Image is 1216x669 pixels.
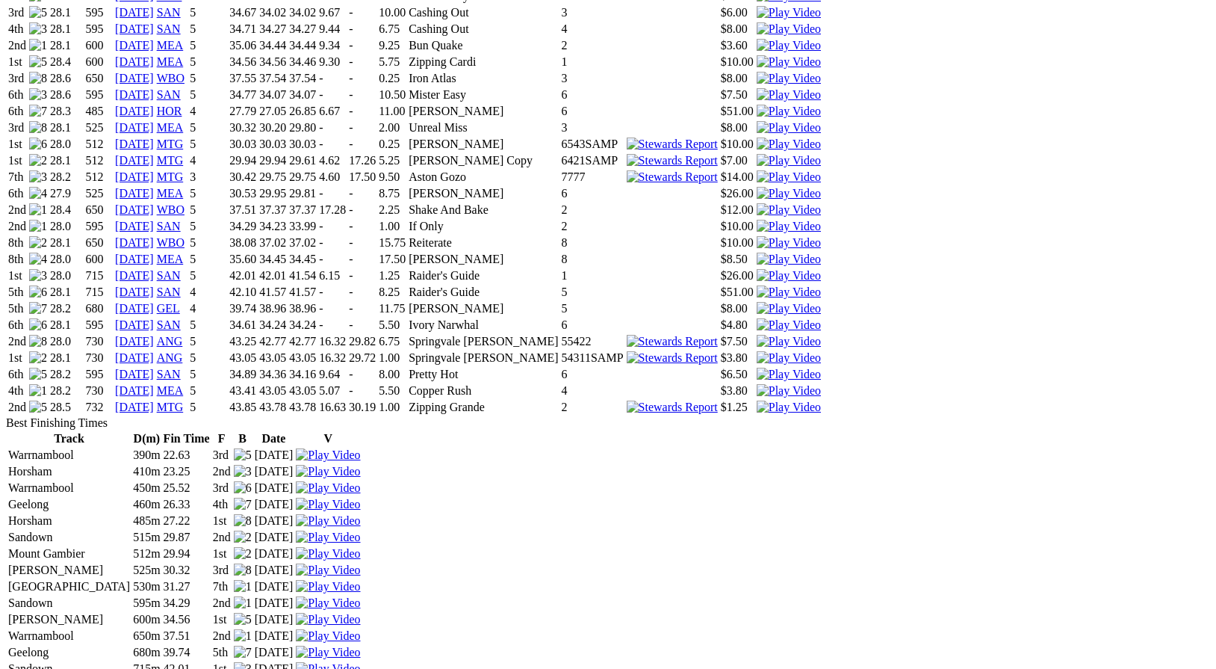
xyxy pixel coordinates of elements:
[157,236,184,249] a: WBO
[296,613,360,626] img: Play Video
[720,71,754,86] td: $8.00
[115,220,154,232] a: [DATE]
[29,154,47,167] img: 2
[29,88,47,102] img: 3
[757,39,821,52] a: Watch Replay on Watchdog
[157,286,181,298] a: SAN
[85,104,114,119] td: 485
[189,38,227,53] td: 5
[234,547,252,561] img: 2
[234,596,252,610] img: 1
[7,153,27,168] td: 1st
[7,87,27,102] td: 6th
[348,104,376,119] td: -
[258,38,287,53] td: 34.44
[378,137,406,152] td: 0.25
[627,138,718,151] img: Stewards Report
[757,384,821,398] img: Play Video
[757,121,821,134] a: Watch Replay on Watchdog
[258,153,287,168] td: 29.94
[115,55,154,68] a: [DATE]
[29,187,47,200] img: 4
[408,5,559,20] td: Cashing Out
[296,481,360,495] img: Play Video
[296,547,360,560] a: View replay
[408,153,559,168] td: [PERSON_NAME] Copy
[258,22,287,37] td: 34.27
[157,121,184,134] a: MEA
[157,88,181,101] a: SAN
[157,318,181,331] a: SAN
[757,154,821,167] img: Play Video
[720,38,754,53] td: $3.60
[296,564,360,576] a: Watch Replay on Watchdog
[378,153,406,168] td: 5.25
[757,220,821,233] img: Play Video
[561,87,624,102] td: 6
[234,448,252,462] img: 5
[757,72,821,85] img: Play Video
[7,104,27,119] td: 6th
[757,105,821,118] img: Play Video
[229,104,257,119] td: 27.79
[29,318,47,332] img: 6
[296,448,360,461] a: Watch Replay on Watchdog
[720,55,754,70] td: $10.00
[757,187,821,200] img: Play Video
[189,137,227,152] td: 5
[115,187,154,200] a: [DATE]
[296,596,360,610] img: Play Video
[318,5,347,20] td: 9.67
[234,613,252,626] img: 5
[348,87,376,102] td: -
[757,236,821,249] a: Watch Replay on Watchdog
[157,170,184,183] a: MTG
[561,55,624,70] td: 1
[627,335,718,348] img: Stewards Report
[157,384,184,397] a: MEA
[318,153,347,168] td: 4.62
[757,368,821,380] a: Watch Replay on Watchdog
[115,368,154,380] a: [DATE]
[757,39,821,52] img: Play Video
[288,71,317,86] td: 37.54
[115,72,154,84] a: [DATE]
[757,318,821,331] a: Watch Replay on Watchdog
[258,137,287,152] td: 30.03
[757,55,821,69] img: Play Video
[229,22,257,37] td: 34.71
[296,481,360,494] a: Watch Replay on Watchdog
[408,55,559,70] td: Zipping Cardi
[408,38,559,53] td: Bun Quake
[296,448,360,462] img: Play Video
[757,154,821,167] a: View replay
[229,71,257,86] td: 37.55
[157,6,181,19] a: SAN
[85,55,114,70] td: 600
[189,5,227,20] td: 5
[296,465,360,478] a: Watch Replay on Watchdog
[757,269,821,283] img: Play Video
[85,5,114,20] td: 595
[378,71,406,86] td: 0.25
[296,629,360,642] a: Watch Replay on Watchdog
[296,629,360,643] img: Play Video
[757,22,821,36] img: Play Video
[720,5,754,20] td: $6.00
[49,22,84,37] td: 28.1
[720,22,754,37] td: $8.00
[7,38,27,53] td: 2nd
[7,137,27,152] td: 1st
[85,87,114,102] td: 595
[378,22,406,37] td: 6.75
[720,120,754,135] td: $8.00
[49,55,84,70] td: 28.4
[189,120,227,135] td: 5
[348,5,376,20] td: -
[561,71,624,86] td: 3
[49,104,84,119] td: 28.3
[757,138,821,151] img: Play Video
[627,170,718,184] img: Stewards Report
[318,137,347,152] td: -
[378,5,406,20] td: 10.00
